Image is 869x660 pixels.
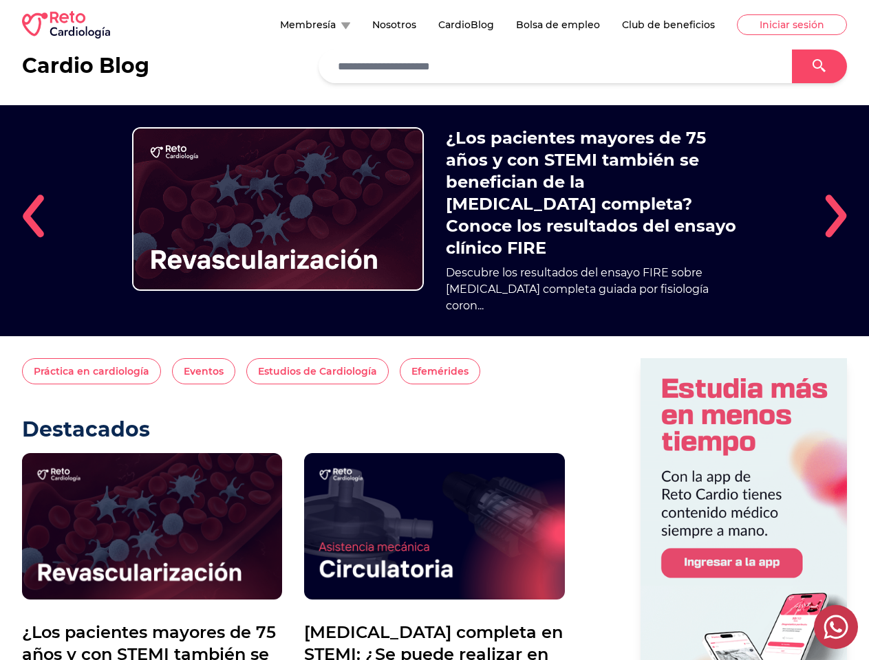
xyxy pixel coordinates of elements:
button: Bolsa de empleo [516,18,600,32]
button: Iniciar sesión [737,14,847,35]
img: right [825,194,847,238]
img: left [22,194,44,238]
button: Estudios de Cardiología [246,358,389,384]
a: ¿Los pacientes mayores de 75 años y con STEMI también se benefician de la [MEDICAL_DATA] completa... [446,127,738,259]
button: Membresía [280,18,350,32]
button: Club de beneficios [622,18,715,32]
p: Descubre los resultados del ensayo FIRE sobre [MEDICAL_DATA] completa guiada por fisiología coron... [446,265,738,314]
h2: Destacados [22,417,565,442]
h2: Cardio Blog [22,54,149,78]
img: Revascularización completa en STEMI: ¿Se puede realizar en el procedimiento índice? [304,453,564,599]
img: ¿Los pacientes mayores de 75 años y con STEMI también se benefician de la revascularización compl... [22,453,282,599]
button: Práctica en cardiología [22,358,161,384]
button: CardioBlog [438,18,494,32]
button: Eventos [172,358,235,384]
button: Nosotros [372,18,416,32]
div: 1 / 5 [44,105,825,336]
button: Efemérides [400,358,480,384]
img: ¿Los pacientes mayores de 75 años y con STEMI también se benefician de la revascularización compl... [132,127,424,291]
img: RETO Cardio Logo [22,11,110,38]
